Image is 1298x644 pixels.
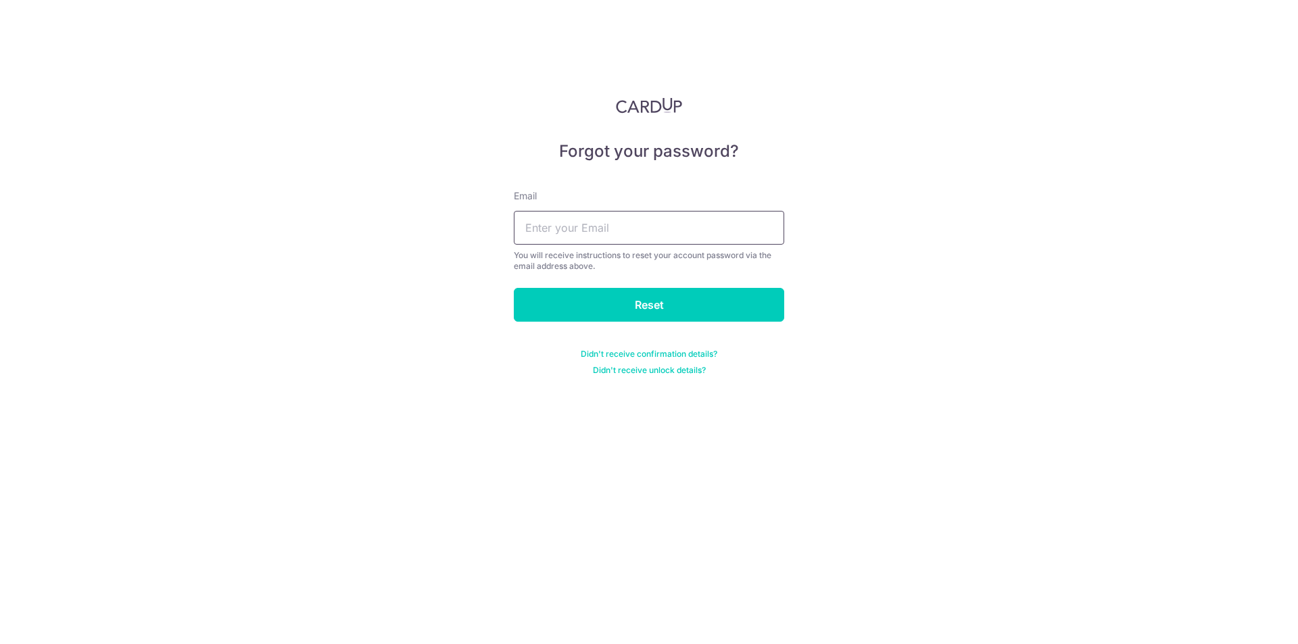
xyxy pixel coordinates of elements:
[514,250,784,272] div: You will receive instructions to reset your account password via the email address above.
[514,189,537,203] label: Email
[593,365,706,376] a: Didn't receive unlock details?
[616,97,682,114] img: CardUp Logo
[514,288,784,322] input: Reset
[514,141,784,162] h5: Forgot your password?
[514,211,784,245] input: Enter your Email
[581,349,717,360] a: Didn't receive confirmation details?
